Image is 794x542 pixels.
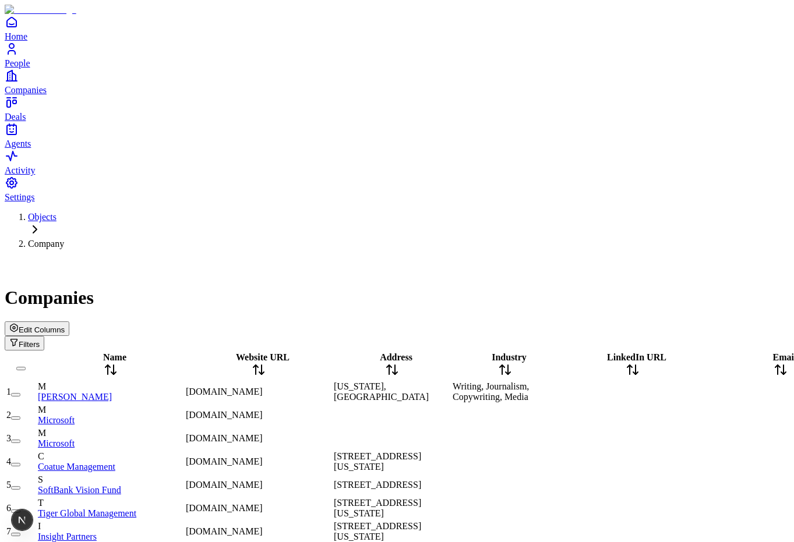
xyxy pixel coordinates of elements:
span: Writing, Journalism, Copywriting, Media [453,381,529,402]
span: [STREET_ADDRESS][US_STATE] [334,498,421,518]
a: People [5,42,789,68]
a: Home [5,15,789,41]
a: Activity [5,149,789,175]
span: Name [103,352,126,362]
span: [STREET_ADDRESS][US_STATE] [334,521,421,541]
span: Industry [492,352,527,362]
span: 2 [6,410,11,420]
a: Objects [28,212,57,222]
a: Insight Partners [38,532,97,541]
span: [DOMAIN_NAME] [186,503,263,513]
img: Item Brain Logo [5,5,76,15]
span: [DOMAIN_NAME] [186,387,263,396]
span: Website URL [236,352,290,362]
h1: Companies [5,287,789,309]
span: Settings [5,192,35,202]
a: Deals [5,95,789,122]
a: Microsoft [38,438,75,448]
div: M [38,428,183,438]
span: 1 [6,387,11,396]
span: [US_STATE], [GEOGRAPHIC_DATA] [334,381,429,402]
a: Settings [5,176,789,202]
span: [DOMAIN_NAME] [186,433,263,443]
span: 4 [6,456,11,466]
nav: Breadcrumb [5,212,789,249]
span: 7 [6,526,11,536]
div: I [38,521,183,532]
span: Deals [5,112,26,122]
div: C [38,451,183,462]
button: Open natural language filter [5,336,44,350]
span: Address [380,352,412,362]
span: [DOMAIN_NAME] [186,456,263,466]
span: 6 [6,503,11,513]
span: Companies [5,85,47,95]
span: 3 [6,433,11,443]
span: LinkedIn URL [607,352,666,362]
div: M [38,405,183,415]
span: [STREET_ADDRESS][US_STATE] [334,451,421,472]
div: M [38,381,183,392]
a: SoftBank Vision Fund [38,485,121,495]
span: Agents [5,139,31,148]
span: Home [5,31,27,41]
a: Tiger Global Management [38,508,136,518]
span: [DOMAIN_NAME] [186,410,263,420]
a: Agents [5,122,789,148]
div: Open natural language filter [5,336,789,350]
a: Coatue Management [38,462,115,472]
span: [DOMAIN_NAME] [186,526,263,536]
a: [PERSON_NAME] [38,392,112,402]
span: Edit Columns [19,325,65,334]
span: People [5,58,30,68]
a: Microsoft [38,415,75,425]
button: Edit Columns [5,321,69,336]
a: Companies [5,69,789,95]
span: [DOMAIN_NAME] [186,480,263,490]
div: T [38,498,183,508]
span: 5 [6,480,11,490]
span: [STREET_ADDRESS] [334,480,421,490]
div: S [38,474,183,485]
span: Company [28,239,64,249]
span: Activity [5,165,35,175]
